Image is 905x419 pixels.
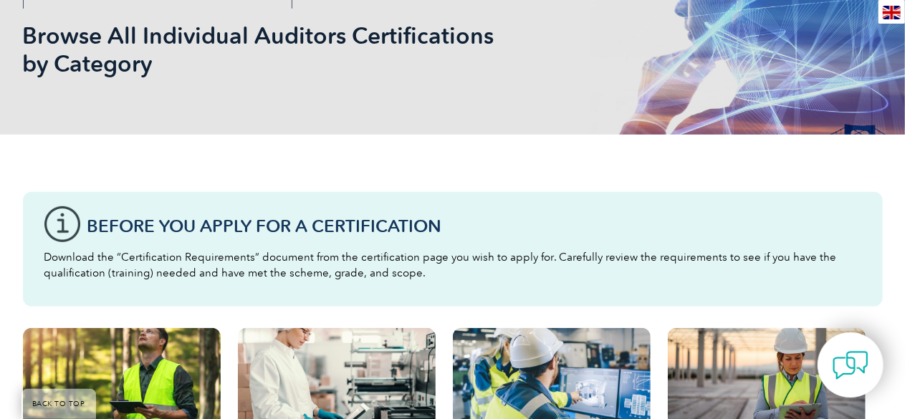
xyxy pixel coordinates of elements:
[87,217,861,235] h3: Before You Apply For a Certification
[21,389,96,419] a: BACK TO TOP
[883,6,901,19] img: en
[44,249,861,281] p: Download the “Certification Requirements” document from the certification page you wish to apply ...
[23,21,573,77] h1: Browse All Individual Auditors Certifications by Category
[833,347,868,383] img: contact-chat.png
